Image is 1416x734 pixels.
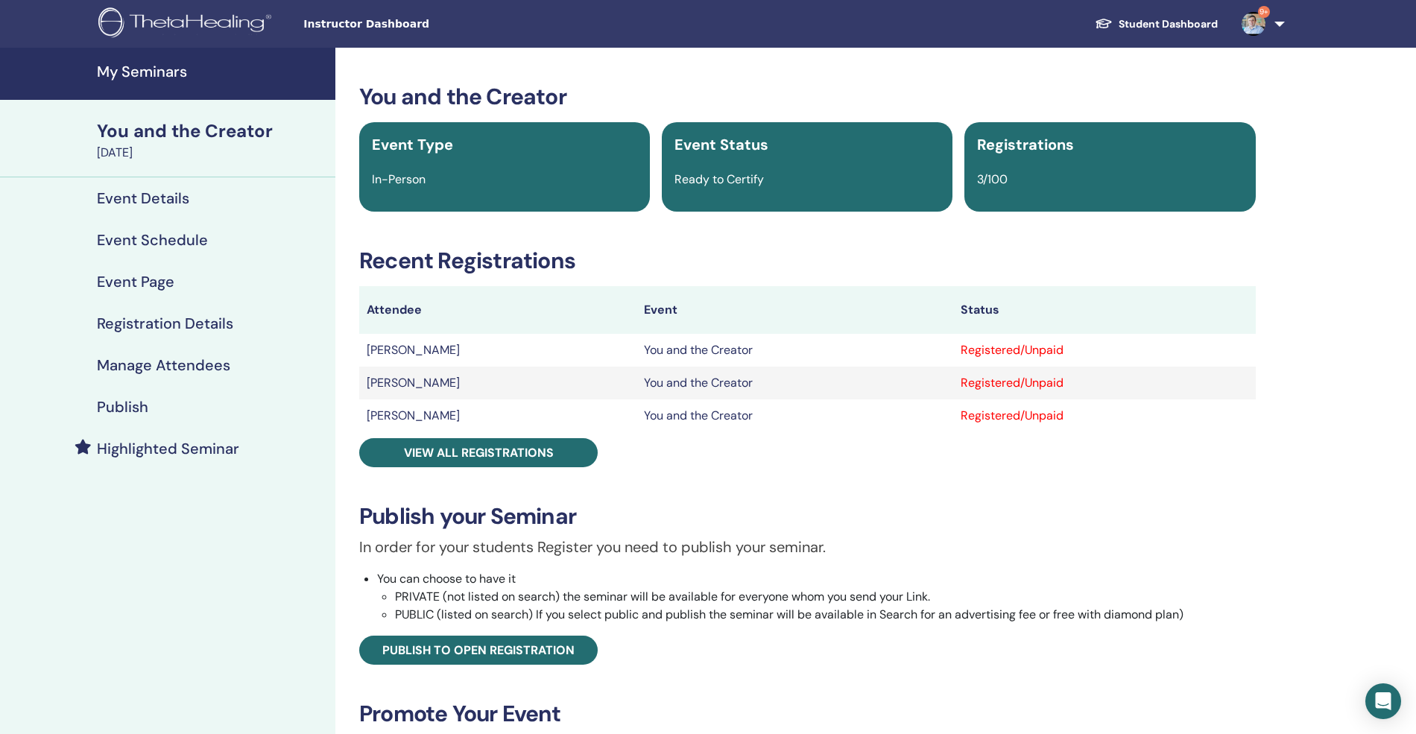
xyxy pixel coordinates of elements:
a: Student Dashboard [1083,10,1230,38]
td: [PERSON_NAME] [359,367,636,399]
img: logo.png [98,7,276,41]
td: You and the Creator [636,399,954,432]
h3: Recent Registrations [359,247,1256,274]
div: Registered/Unpaid [961,341,1248,359]
span: Event Type [372,135,453,154]
span: Registrations [977,135,1074,154]
a: You and the Creator[DATE] [88,118,335,162]
h3: Promote Your Event [359,700,1256,727]
td: [PERSON_NAME] [359,399,636,432]
div: Open Intercom Messenger [1365,683,1401,719]
span: 9+ [1258,6,1270,18]
h4: Registration Details [97,314,233,332]
td: You and the Creator [636,334,954,367]
a: Publish to open registration [359,636,598,665]
h4: My Seminars [97,63,326,80]
a: View all registrations [359,438,598,467]
span: In-Person [372,171,426,187]
h4: Highlighted Seminar [97,440,239,458]
span: 3/100 [977,171,1008,187]
p: In order for your students Register you need to publish your seminar. [359,536,1256,558]
h4: Event Page [97,273,174,291]
h3: You and the Creator [359,83,1256,110]
th: Attendee [359,286,636,334]
li: PRIVATE (not listed on search) the seminar will be available for everyone whom you send your Link. [395,588,1256,606]
span: View all registrations [404,445,554,461]
div: Registered/Unpaid [961,374,1248,392]
span: Instructor Dashboard [303,16,527,32]
img: graduation-cap-white.svg [1095,17,1113,30]
span: Publish to open registration [382,642,575,658]
div: You and the Creator [97,118,326,144]
li: You can choose to have it [377,570,1256,624]
div: Registered/Unpaid [961,407,1248,425]
span: Ready to Certify [674,171,764,187]
h4: Publish [97,398,148,416]
span: Event Status [674,135,768,154]
td: [PERSON_NAME] [359,334,636,367]
h4: Event Schedule [97,231,208,249]
td: You and the Creator [636,367,954,399]
h4: Event Details [97,189,189,207]
img: default.jpg [1242,12,1265,36]
h3: Publish your Seminar [359,503,1256,530]
th: Event [636,286,954,334]
div: [DATE] [97,144,326,162]
th: Status [953,286,1255,334]
li: PUBLIC (listed on search) If you select public and publish the seminar will be available in Searc... [395,606,1256,624]
h4: Manage Attendees [97,356,230,374]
